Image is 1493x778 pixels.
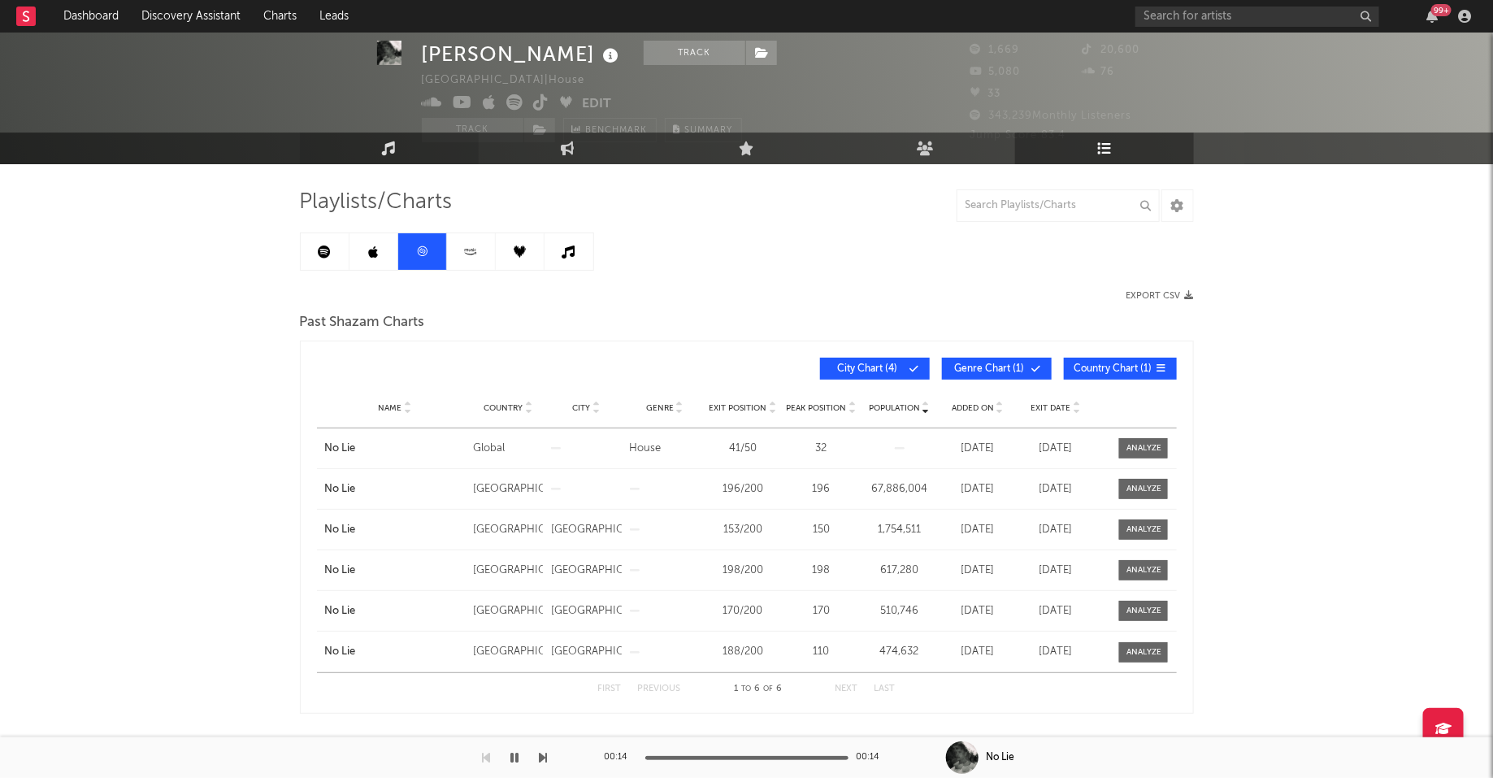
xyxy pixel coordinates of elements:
[741,685,751,693] span: to
[763,685,773,693] span: of
[665,118,742,142] button: Summary
[1021,603,1091,619] div: [DATE]
[957,189,1160,222] input: Search Playlists/Charts
[473,644,543,660] div: [GEOGRAPHIC_DATA]
[1021,644,1091,660] div: [DATE]
[473,441,543,457] div: Global
[300,193,453,212] span: Playlists/Charts
[325,481,466,498] a: No Lie
[473,563,543,579] div: [GEOGRAPHIC_DATA]
[563,118,657,142] a: Benchmark
[953,364,1027,374] span: Genre Chart ( 1 )
[786,403,846,413] span: Peak Position
[583,94,612,115] button: Edit
[1082,45,1139,55] span: 20,600
[586,121,648,141] span: Benchmark
[1135,7,1379,27] input: Search for artists
[865,644,935,660] div: 474,632
[422,41,623,67] div: [PERSON_NAME]
[869,403,920,413] span: Population
[708,522,778,538] div: 153 / 200
[831,364,905,374] span: City Chart ( 4 )
[300,313,425,332] span: Past Shazam Charts
[970,45,1020,55] span: 1,669
[708,481,778,498] div: 196 / 200
[786,644,856,660] div: 110
[857,748,889,767] div: 00:14
[943,563,1013,579] div: [DATE]
[786,522,856,538] div: 150
[708,441,778,457] div: 41 / 50
[970,67,1021,77] span: 5,080
[943,644,1013,660] div: [DATE]
[708,603,778,619] div: 170 / 200
[1126,291,1194,301] button: Export CSV
[598,685,622,693] button: First
[786,603,856,619] div: 170
[325,522,466,538] a: No Lie
[714,680,803,699] div: 1 6 6
[943,441,1013,457] div: [DATE]
[473,522,543,538] div: [GEOGRAPHIC_DATA]
[943,603,1013,619] div: [DATE]
[378,403,401,413] span: Name
[551,522,621,538] div: [GEOGRAPHIC_DATA]
[473,481,543,498] div: [GEOGRAPHIC_DATA]
[865,522,935,538] div: 1,754,511
[644,41,745,65] button: Track
[943,522,1013,538] div: [DATE]
[551,563,621,579] div: [GEOGRAPHIC_DATA]
[708,563,778,579] div: 198 / 200
[325,441,466,457] a: No Lie
[970,89,1001,99] span: 33
[325,603,466,619] a: No Lie
[325,644,466,660] a: No Lie
[865,603,935,619] div: 510,746
[875,685,896,693] button: Last
[865,481,935,498] div: 67,886,004
[484,403,523,413] span: Country
[708,644,778,660] div: 188 / 200
[630,441,700,457] div: House
[646,403,674,413] span: Genre
[1074,364,1152,374] span: Country Chart ( 1 )
[573,403,591,413] span: City
[1021,522,1091,538] div: [DATE]
[952,403,994,413] span: Added On
[473,603,543,619] div: [GEOGRAPHIC_DATA]
[325,563,466,579] a: No Lie
[605,748,637,767] div: 00:14
[865,563,935,579] div: 617,280
[786,563,856,579] div: 198
[943,481,1013,498] div: [DATE]
[422,71,623,90] div: [GEOGRAPHIC_DATA] | House
[551,603,621,619] div: [GEOGRAPHIC_DATA]
[942,358,1052,380] button: Genre Chart(1)
[786,481,856,498] div: 196
[1021,441,1091,457] div: [DATE]
[835,685,858,693] button: Next
[1064,358,1177,380] button: Country Chart(1)
[820,358,930,380] button: City Chart(4)
[1426,10,1438,23] button: 99+
[1431,4,1452,16] div: 99 +
[1031,403,1071,413] span: Exit Date
[970,130,1066,141] span: Jump Score: 83.4
[786,441,856,457] div: 32
[422,118,523,142] button: Track
[685,126,733,135] span: Summary
[1082,67,1114,77] span: 76
[970,111,1132,121] span: 343,239 Monthly Listeners
[638,685,681,693] button: Previous
[1021,481,1091,498] div: [DATE]
[1021,563,1091,579] div: [DATE]
[551,644,621,660] div: [GEOGRAPHIC_DATA]
[987,750,1015,765] div: No Lie
[710,403,767,413] span: Exit Position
